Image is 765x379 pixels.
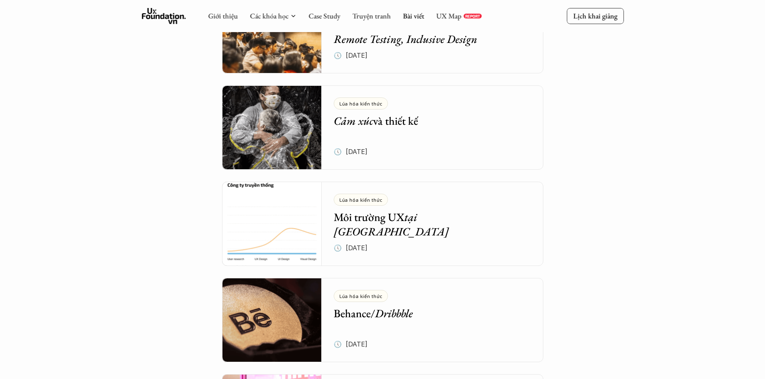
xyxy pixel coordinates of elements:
[339,101,382,106] p: Lúa hóa kiến thức
[339,293,382,299] p: Lúa hóa kiến thức
[567,8,624,24] a: Lịch khai giảng
[339,197,382,203] p: Lúa hóa kiến thức
[436,11,461,20] a: UX Map
[334,146,367,158] p: 🕔 [DATE]
[334,49,367,61] p: 🕔 [DATE]
[463,14,481,18] a: REPORT
[222,182,543,266] a: Lúa hóa kiến thứcMôi trường UXtại [GEOGRAPHIC_DATA]🕔 [DATE]
[250,11,288,20] a: Các khóa học
[334,210,519,239] h5: Môi trường UX
[573,11,617,20] p: Lịch khai giảng
[403,11,424,20] a: Bài viết
[308,11,340,20] a: Case Study
[375,306,413,320] em: Dribbble
[334,338,367,350] p: 🕔 [DATE]
[334,242,367,254] p: 🕔 [DATE]
[334,113,373,128] em: Cảm xúc
[208,11,238,20] a: Giới thiệu
[352,11,391,20] a: Truyện tranh
[222,278,543,362] a: Lúa hóa kiến thứcBehance/Dribbble🕔 [DATE]
[465,14,480,18] p: REPORT
[334,306,519,320] h5: Behance/
[334,113,519,128] h5: và thiết kế
[334,210,449,239] em: tại [GEOGRAPHIC_DATA]
[222,85,543,170] a: Lúa hóa kiến thứcCảm xúcvà thiết kế🕔 [DATE]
